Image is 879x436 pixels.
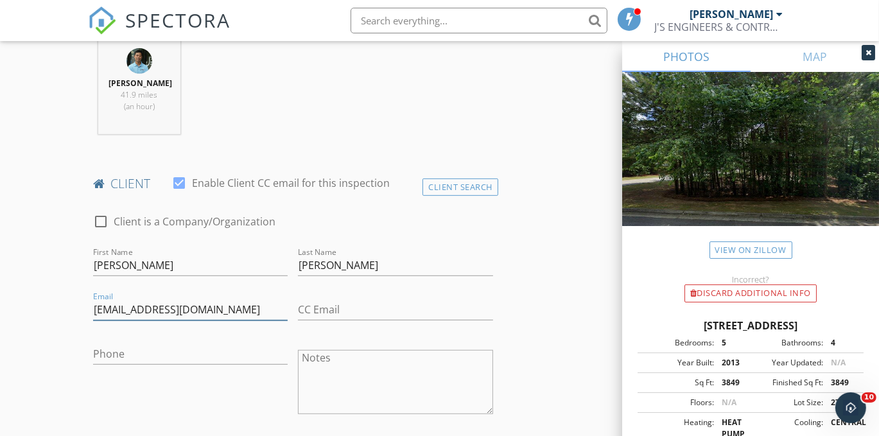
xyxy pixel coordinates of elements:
a: MAP [751,41,879,72]
div: Floors: [641,397,714,408]
img: The Best Home Inspection Software - Spectora [88,6,116,35]
span: (an hour) [124,101,155,112]
div: J'S ENGINEERS & CONTRACTORS [654,21,783,33]
div: Discard Additional info [684,284,817,302]
input: Search everything... [351,8,607,33]
div: Client Search [422,179,498,196]
span: N/A [722,397,736,408]
h4: client [93,175,493,192]
div: Year Updated: [751,357,823,369]
iframe: Intercom live chat [835,392,866,423]
img: e69d927861a981b5419829664192f7c6.jpg [126,48,152,74]
div: 4 [823,337,860,349]
label: Client is a Company/Organization [114,215,275,228]
div: Sq Ft: [641,377,714,388]
strong: [PERSON_NAME] [109,78,172,89]
span: 10 [862,392,876,403]
span: 41.9 miles [121,89,157,100]
a: View on Zillow [709,241,792,259]
div: Year Built: [641,357,714,369]
a: PHOTOS [622,41,751,72]
label: Enable Client CC email for this inspection [192,177,390,189]
div: 3849 [823,377,860,388]
div: Bathrooms: [751,337,823,349]
div: 27922 [823,397,860,408]
div: Lot Size: [751,397,823,408]
div: [PERSON_NAME] [690,8,773,21]
div: 2013 [714,357,751,369]
a: SPECTORA [88,17,231,44]
span: N/A [831,357,846,368]
div: Incorrect? [622,274,879,284]
span: SPECTORA [125,6,231,33]
div: 3849 [714,377,751,388]
div: 5 [714,337,751,349]
div: [STREET_ADDRESS] [638,318,864,333]
img: streetview [622,72,879,257]
div: Bedrooms: [641,337,714,349]
div: Finished Sq Ft: [751,377,823,388]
